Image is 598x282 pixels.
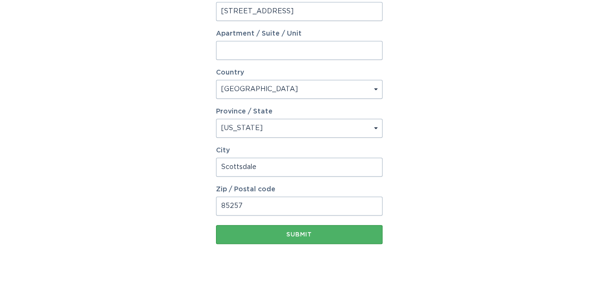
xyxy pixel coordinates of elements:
[216,108,273,115] label: Province / State
[216,225,382,244] button: Submit
[216,69,244,76] label: Country
[216,186,382,193] label: Zip / Postal code
[216,147,382,154] label: City
[221,232,378,237] div: Submit
[216,30,382,37] label: Apartment / Suite / Unit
